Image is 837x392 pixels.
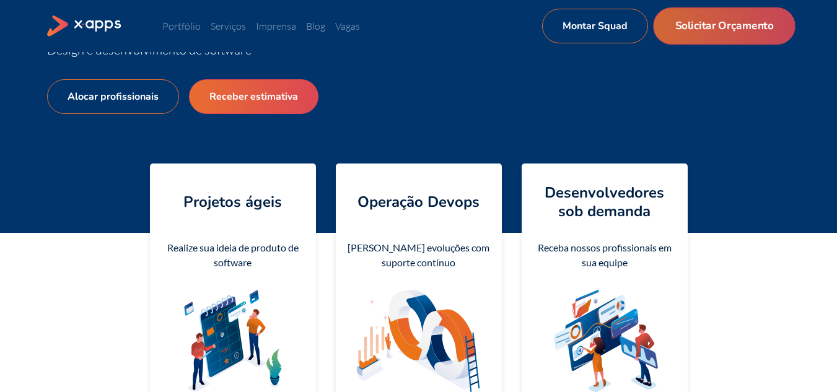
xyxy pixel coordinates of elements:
[335,20,360,32] a: Vagas
[162,20,201,32] a: Portfólio
[532,240,678,270] div: Receba nossos profissionais em sua equipe
[532,183,678,220] h4: Desenvolvedores sob demanda
[183,193,282,211] h4: Projetos ágeis
[211,20,246,32] a: Serviços
[306,20,325,32] a: Blog
[542,9,648,43] a: Montar Squad
[189,79,318,114] a: Receber estimativa
[160,240,306,270] div: Realize sua ideia de produto de software
[653,7,795,45] a: Solicitar Orçamento
[357,193,480,211] h4: Operação Devops
[47,79,179,114] a: Alocar profissionais
[47,42,252,58] span: Design e desenvolvimento de software
[346,240,492,270] div: [PERSON_NAME] evoluções com suporte contínuo
[256,20,296,32] a: Imprensa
